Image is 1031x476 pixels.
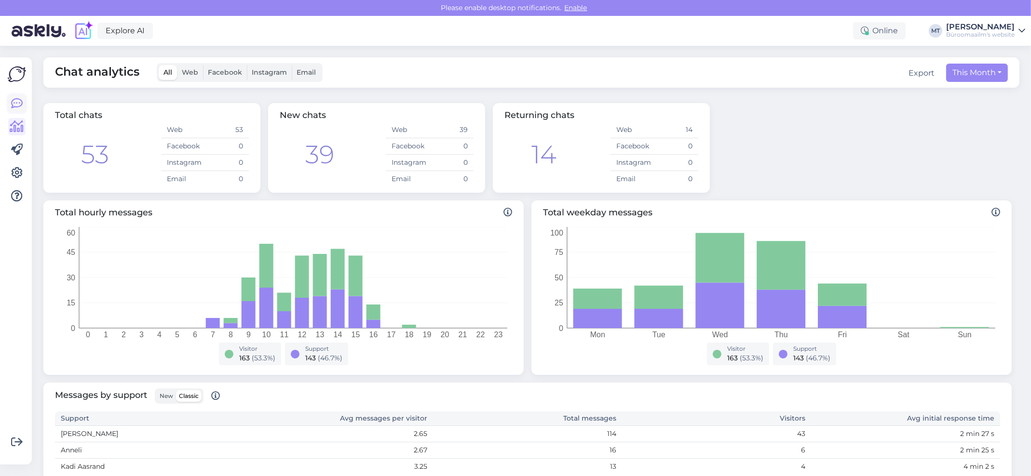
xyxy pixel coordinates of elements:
span: Messages by support [55,388,220,404]
td: Email [161,171,205,187]
td: Web [386,122,430,138]
th: Avg initial response time [811,411,1000,426]
tspan: Fri [838,331,847,339]
a: Explore AI [97,23,153,39]
span: 163 [727,354,738,362]
td: Kadi Aasrand [55,459,244,475]
tspan: 11 [280,331,289,339]
tspan: Sun [958,331,971,339]
td: 2.67 [244,442,433,459]
button: This Month [946,64,1008,82]
td: 2.65 [244,426,433,442]
div: Büroomaailm's website [946,31,1015,39]
td: 114 [433,426,622,442]
tspan: 100 [550,229,563,237]
div: 53 [81,136,109,173]
td: 4 [622,459,811,475]
tspan: 13 [316,331,325,339]
td: Instagram [161,155,205,171]
td: 13 [433,459,622,475]
span: ( 53.3 %) [252,354,275,362]
tspan: Mon [590,331,605,339]
tspan: 6 [193,331,197,339]
tspan: Sat [898,331,910,339]
tspan: 10 [262,331,271,339]
tspan: 12 [298,331,307,339]
tspan: 30 [67,274,75,282]
img: explore-ai [73,21,94,41]
tspan: 19 [423,331,432,339]
td: Anneli [55,442,244,459]
div: Visitor [239,344,275,353]
span: ( 46.7 %) [806,354,830,362]
tspan: 75 [555,248,563,256]
th: Support [55,411,244,426]
div: Visitor [727,344,763,353]
span: Chat analytics [55,63,139,82]
td: 4 min 2 s [811,459,1000,475]
span: Web [182,68,198,77]
tspan: 0 [86,331,90,339]
tspan: 25 [555,299,563,307]
tspan: 2 [122,331,126,339]
td: 0 [205,138,249,155]
tspan: 18 [405,331,414,339]
span: Total chats [55,110,102,120]
span: Instagram [252,68,287,77]
tspan: 4 [157,331,162,339]
td: 16 [433,442,622,459]
span: ( 53.3 %) [740,354,763,362]
td: 2 min 27 s [811,426,1000,442]
td: 0 [430,155,474,171]
div: 14 [531,136,556,173]
div: Online [853,22,906,40]
td: 53 [205,122,249,138]
img: Askly Logo [8,65,26,83]
span: 143 [305,354,316,362]
tspan: 22 [476,331,485,339]
tspan: 1 [104,331,108,339]
td: 0 [430,138,474,155]
span: Email [297,68,316,77]
span: 143 [793,354,804,362]
td: Web [610,122,654,138]
tspan: 21 [459,331,467,339]
span: New chats [280,110,326,120]
span: Returning chats [504,110,574,120]
span: All [163,68,172,77]
tspan: 23 [494,331,503,339]
td: 39 [430,122,474,138]
tspan: 20 [441,331,449,339]
div: 39 [305,136,334,173]
span: ( 46.7 %) [318,354,342,362]
td: 0 [430,171,474,187]
div: Support [305,344,342,353]
div: Support [793,344,830,353]
td: Facebook [386,138,430,155]
td: 0 [654,138,698,155]
tspan: 7 [211,331,215,339]
td: 14 [654,122,698,138]
tspan: 50 [555,274,563,282]
td: Facebook [610,138,654,155]
tspan: 9 [246,331,251,339]
tspan: 45 [67,248,75,256]
td: 0 [205,155,249,171]
td: Web [161,122,205,138]
span: Facebook [208,68,242,77]
tspan: 0 [71,324,75,332]
tspan: 17 [387,331,396,339]
tspan: 16 [369,331,378,339]
td: 3.25 [244,459,433,475]
td: 0 [205,171,249,187]
td: 0 [654,171,698,187]
tspan: 0 [559,324,563,332]
span: Enable [562,3,590,12]
th: Visitors [622,411,811,426]
tspan: 3 [139,331,144,339]
td: Instagram [610,155,654,171]
td: Email [610,171,654,187]
a: [PERSON_NAME]Büroomaailm's website [946,23,1025,39]
tspan: 5 [175,331,179,339]
tspan: Wed [712,331,728,339]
